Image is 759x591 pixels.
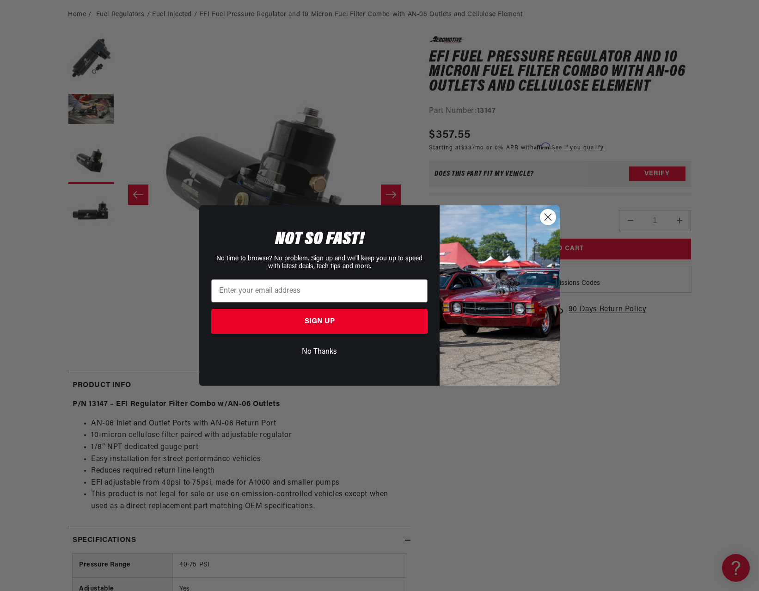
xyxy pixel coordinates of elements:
span: No time to browse? No problem. Sign up and we'll keep you up to speed with latest deals, tech tip... [216,255,422,270]
button: No Thanks [211,343,428,361]
img: 85cdd541-2605-488b-b08c-a5ee7b438a35.jpeg [440,205,560,386]
span: NOT SO FAST! [275,230,364,249]
input: Enter your email address [211,279,428,302]
button: Close dialog [540,209,556,225]
button: SIGN UP [211,309,428,334]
